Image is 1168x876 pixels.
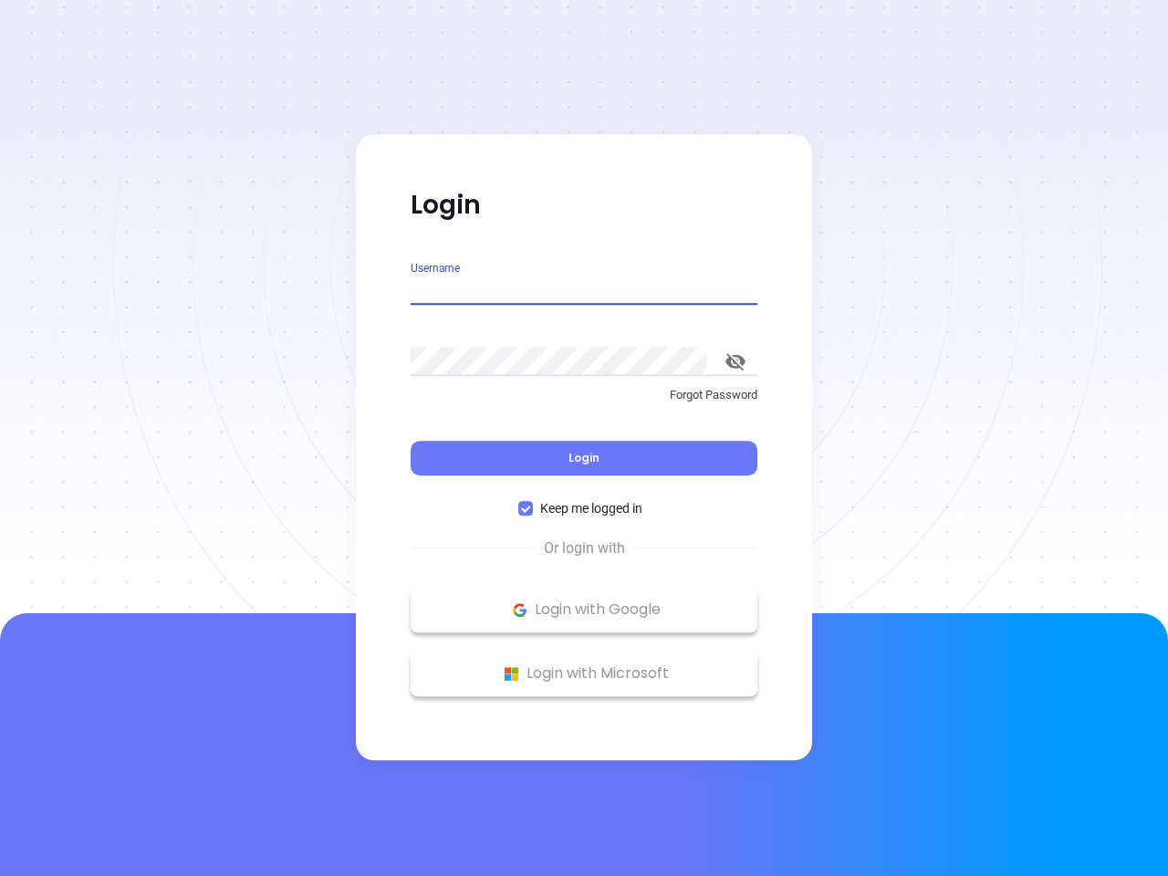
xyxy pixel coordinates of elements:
[714,339,757,383] button: toggle password visibility
[420,660,748,687] p: Login with Microsoft
[533,498,650,518] span: Keep me logged in
[568,450,600,465] span: Login
[411,441,757,475] button: Login
[508,599,531,621] img: Google Logo
[420,596,748,623] p: Login with Google
[411,386,757,419] a: Forgot Password
[411,263,460,274] label: Username
[411,587,757,632] button: Google Logo Login with Google
[411,651,757,696] button: Microsoft Logo Login with Microsoft
[411,189,757,222] p: Login
[411,386,757,404] p: Forgot Password
[500,662,523,685] img: Microsoft Logo
[535,537,634,559] span: Or login with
